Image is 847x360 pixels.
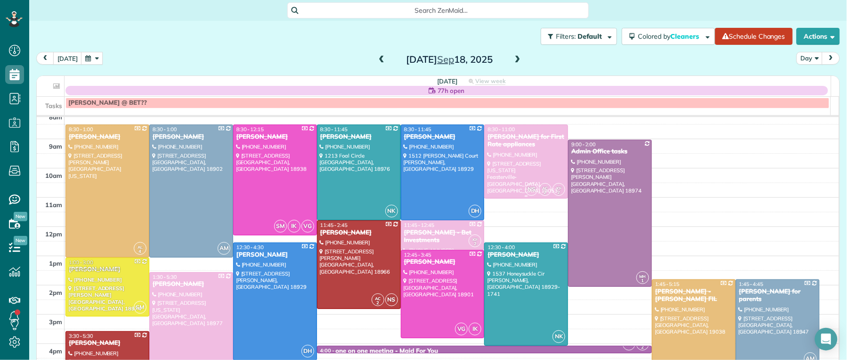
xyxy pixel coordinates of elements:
span: 8:30 - 11:00 [488,126,515,133]
button: Colored byCleaners [622,28,715,45]
div: [PERSON_NAME] [487,251,565,259]
div: [PERSON_NAME] [236,133,314,141]
div: [PERSON_NAME] - Bet Investments [404,229,482,245]
span: VG [455,323,468,335]
span: AL [138,244,143,250]
span: NK [385,205,398,218]
div: [PERSON_NAME] [404,258,482,266]
span: 8:30 - 11:45 [320,126,348,133]
span: KF [556,185,562,191]
span: 1:45 - 5:15 [655,281,680,287]
span: 9am [49,142,62,150]
span: 77h open [438,86,465,95]
span: 11am [45,201,62,209]
div: Open Intercom Messenger [815,328,838,351]
span: 1:30 - 5:30 [153,274,177,280]
button: Filters: Default [541,28,617,45]
span: NK [553,330,565,343]
span: 12pm [45,230,62,238]
span: Filters: [556,32,576,41]
div: [PERSON_NAME] [320,229,398,237]
span: VG [301,220,314,233]
span: 2pm [49,289,62,296]
span: View week [475,77,505,85]
div: [PERSON_NAME] - [PERSON_NAME] FIL [655,288,733,304]
span: IK [469,323,481,335]
div: [PERSON_NAME] [68,133,147,141]
span: SM [274,220,287,233]
div: [PERSON_NAME] [236,251,314,259]
div: [PERSON_NAME] for parents [739,288,817,304]
span: IK [288,220,301,233]
small: 2 [553,188,565,197]
h2: [DATE] 18, 2025 [391,54,508,65]
span: New [14,212,27,221]
span: NS [525,183,538,196]
span: 11:45 - 12:45 [404,222,435,228]
span: 8:30 - 1:00 [69,126,93,133]
small: 2 [637,343,649,352]
a: Schedule Changes [715,28,793,45]
div: [PERSON_NAME] [152,133,230,141]
button: Day [797,52,823,65]
div: one on one meeting - Maid For You [335,347,438,355]
span: 8am [49,113,62,121]
span: [PERSON_NAME] @ BET?? [68,99,147,107]
span: New [14,236,27,245]
div: Admin Office tasks [571,148,649,156]
a: Filters: Default [536,28,617,45]
small: 2 [539,188,551,197]
span: NS [385,293,398,306]
span: Default [578,32,603,41]
span: 4pm [49,347,62,355]
div: [PERSON_NAME] for First Rate appliances [487,133,565,149]
span: 1:45 - 4:45 [739,281,764,287]
span: 9:00 - 2:00 [571,141,596,148]
span: Sep [437,53,454,65]
span: [DATE] [438,77,458,85]
span: 3:30 - 5:30 [69,333,93,339]
button: next [822,52,840,65]
span: Cleaners [671,32,701,41]
span: 10am [45,172,62,179]
span: AC [375,296,381,301]
span: 1pm [49,260,62,267]
small: 2 [469,240,481,249]
span: 1:00 - 3:00 [69,259,93,266]
span: 12:30 - 4:00 [488,244,515,251]
button: Actions [797,28,840,45]
span: 8:30 - 1:00 [153,126,177,133]
small: 4 [134,247,146,256]
span: 8:30 - 12:15 [236,126,264,133]
span: SM [134,301,147,314]
span: AM [218,242,230,255]
span: DH [301,345,314,358]
div: [PERSON_NAME] [68,339,147,347]
span: MH [640,274,646,279]
div: [PERSON_NAME] [152,280,230,288]
span: 11:45 - 2:45 [320,222,348,228]
span: 12:30 - 4:30 [236,244,264,251]
span: 8:30 - 11:45 [404,126,432,133]
span: 12:45 - 3:45 [404,251,432,258]
span: DH [469,205,481,218]
span: 3pm [49,318,62,326]
div: [PERSON_NAME] [68,266,147,274]
button: prev [36,52,54,65]
div: [PERSON_NAME] [404,133,482,141]
span: Colored by [638,32,703,41]
small: 1 [637,276,649,285]
button: [DATE] [53,52,82,65]
span: KF [472,237,478,242]
span: AC [543,185,548,191]
div: [PERSON_NAME] [320,133,398,141]
small: 2 [372,299,384,308]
